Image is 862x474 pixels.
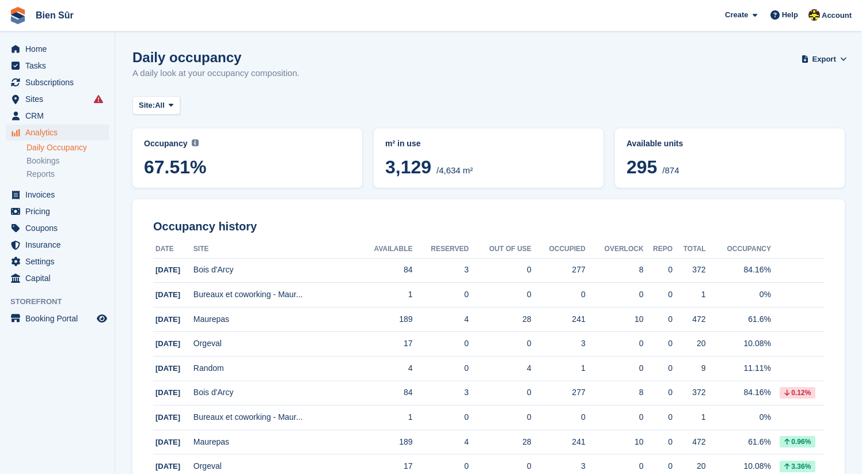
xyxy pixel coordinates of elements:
span: Tasks [25,58,94,74]
span: Analytics [25,124,94,141]
td: 84.16% [706,381,771,405]
img: stora-icon-8386f47178a22dfd0bd8f6a31ec36ba5ce8667c1dd55bd0f319d3a0aa187defe.svg [9,7,26,24]
td: 4 [469,357,531,381]
p: A daily look at your occupancy composition. [132,67,299,80]
a: menu [6,253,109,270]
span: [DATE] [155,290,180,299]
span: 67.51% [144,157,351,177]
span: Sites [25,91,94,107]
td: Bureaux et coworking - Maur... [193,405,356,430]
th: Overlock [586,240,644,259]
span: [DATE] [155,315,180,324]
td: 11.11% [706,357,771,381]
span: [DATE] [155,339,180,348]
th: Occupied [531,240,586,259]
button: Export [803,50,845,69]
th: Repo [644,240,673,259]
a: menu [6,124,109,141]
span: Subscriptions [25,74,94,90]
span: All [155,100,165,111]
div: 241 [531,313,586,325]
a: menu [6,237,109,253]
span: Coupons [25,220,94,236]
a: menu [6,220,109,236]
span: Invoices [25,187,94,203]
a: menu [6,187,109,203]
span: Available units [626,139,683,148]
span: Insurance [25,237,94,253]
td: 0 [413,405,469,430]
td: 61.6% [706,430,771,454]
span: Settings [25,253,94,270]
span: Booking Portal [25,310,94,327]
div: 3 [531,338,586,350]
div: 0 [644,338,673,350]
div: 0 [586,362,644,374]
td: 372 [673,258,706,283]
td: 0 [413,332,469,357]
button: Site: All [132,96,180,115]
div: 241 [531,436,586,448]
span: Capital [25,270,94,286]
a: Preview store [95,312,109,325]
div: 0.96% [780,436,815,448]
td: 20 [673,332,706,357]
div: 0 [644,436,673,448]
a: Reports [26,169,109,180]
td: Bois d'Arcy [193,381,356,405]
div: 3.36% [780,461,815,472]
div: 0 [644,411,673,423]
a: menu [6,41,109,57]
td: 84.16% [706,258,771,283]
td: Random [193,357,356,381]
th: Occupancy [706,240,771,259]
div: 0 [586,460,644,472]
img: icon-info-grey-7440780725fd019a000dd9b08b2336e03edf1995a4989e88bcd33f0948082b44.svg [192,139,199,146]
div: 10 [586,313,644,325]
td: 372 [673,381,706,405]
td: 189 [355,307,412,332]
a: menu [6,270,109,286]
td: 472 [673,307,706,332]
div: 277 [531,386,586,399]
span: Create [725,9,748,21]
div: 3 [531,460,586,472]
div: 0 [586,338,644,350]
td: 61.6% [706,307,771,332]
div: 0 [644,460,673,472]
td: 0 [413,357,469,381]
div: 8 [586,264,644,276]
span: /874 [662,165,679,175]
td: 1 [355,405,412,430]
td: 84 [355,258,412,283]
td: Orgeval [193,332,356,357]
td: 4 [355,357,412,381]
span: 295 [626,157,657,177]
span: [DATE] [155,364,180,373]
div: 0 [586,411,644,423]
td: 10.08% [706,332,771,357]
th: Available [355,240,412,259]
div: 8 [586,386,644,399]
span: Pricing [25,203,94,219]
td: 1 [355,283,412,308]
img: Marie Tran [808,9,820,21]
a: menu [6,108,109,124]
div: 0 [644,289,673,301]
span: CRM [25,108,94,124]
span: [DATE] [155,266,180,274]
td: 0 [469,405,531,430]
a: Bien Sûr [31,6,78,25]
th: Total [673,240,706,259]
th: Out of Use [469,240,531,259]
td: Bureaux et coworking - Maur... [193,283,356,308]
td: 189 [355,430,412,454]
span: Occupancy [144,139,187,148]
th: Date [153,240,193,259]
div: 0 [644,386,673,399]
span: [DATE] [155,388,180,397]
span: [DATE] [155,413,180,422]
td: 472 [673,430,706,454]
h1: Daily occupancy [132,50,299,65]
h2: Occupancy history [153,220,824,233]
